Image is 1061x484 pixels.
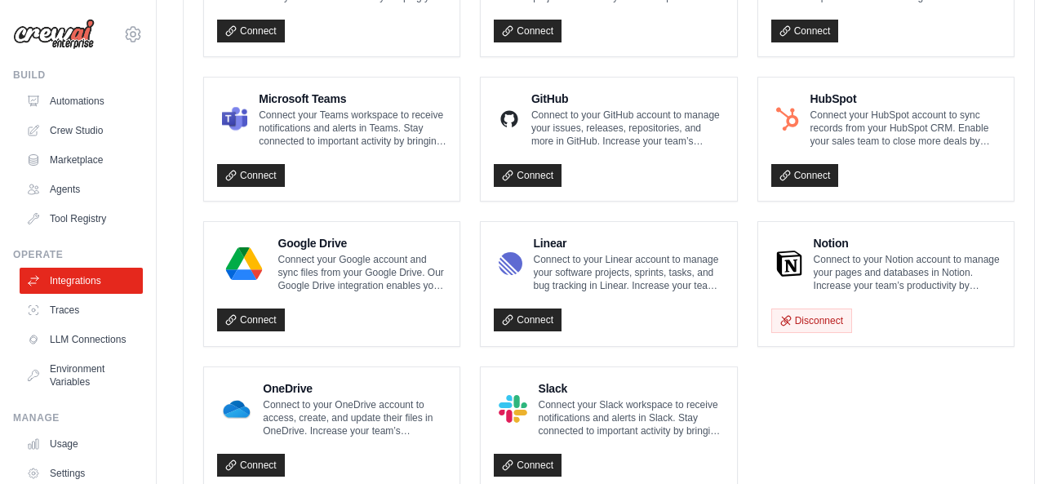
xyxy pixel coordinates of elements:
img: Microsoft Teams Logo [222,103,247,135]
img: Google Drive Logo [222,247,266,280]
a: Agents [20,176,143,202]
h4: OneDrive [263,380,446,397]
div: Manage [13,411,143,424]
h4: GitHub [531,91,724,107]
a: Marketplace [20,147,143,173]
img: HubSpot Logo [776,103,799,135]
a: Usage [20,431,143,457]
a: Connect [494,164,562,187]
h4: Microsoft Teams [259,91,446,107]
p: Connect to your Linear account to manage your software projects, sprints, tasks, and bug tracking... [534,253,724,292]
img: Linear Logo [499,247,522,280]
h4: Linear [534,235,724,251]
div: Build [13,69,143,82]
a: Automations [20,88,143,114]
a: Connect [217,454,285,477]
p: Connect your HubSpot account to sync records from your HubSpot CRM. Enable your sales team to clo... [810,109,1001,148]
img: OneDrive Logo [222,393,251,425]
img: Slack Logo [499,393,526,425]
p: Connect your Google account and sync files from your Google Drive. Our Google Drive integration e... [277,253,446,292]
img: GitHub Logo [499,103,520,135]
a: Tool Registry [20,206,143,232]
img: Notion Logo [776,247,802,280]
button: Disconnect [771,309,852,333]
a: Connect [494,309,562,331]
a: Crew Studio [20,118,143,144]
p: Connect your Teams workspace to receive notifications and alerts in Teams. Stay connected to impo... [259,109,446,148]
a: Connect [217,20,285,42]
a: Connect [771,164,839,187]
p: Connect your Slack workspace to receive notifications and alerts in Slack. Stay connected to impo... [539,398,724,437]
iframe: Chat Widget [979,406,1061,484]
a: Integrations [20,268,143,294]
a: Connect [494,454,562,477]
a: Connect [494,20,562,42]
a: Environment Variables [20,356,143,395]
p: Connect to your Notion account to manage your pages and databases in Notion. Increase your team’s... [814,253,1001,292]
p: Connect to your OneDrive account to access, create, and update their files in OneDrive. Increase ... [263,398,446,437]
img: Logo [13,19,95,50]
p: Connect to your GitHub account to manage your issues, releases, repositories, and more in GitHub.... [531,109,724,148]
h4: Notion [814,235,1001,251]
a: Connect [217,309,285,331]
div: Operate [13,248,143,261]
h4: Google Drive [277,235,446,251]
a: Traces [20,297,143,323]
a: Connect [771,20,839,42]
a: LLM Connections [20,326,143,353]
h4: Slack [539,380,724,397]
a: Connect [217,164,285,187]
h4: HubSpot [810,91,1001,107]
